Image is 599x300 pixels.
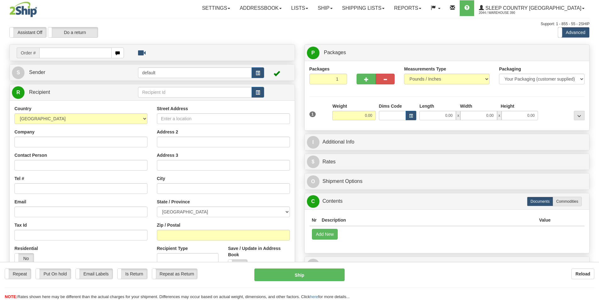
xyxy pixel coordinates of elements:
[157,199,190,205] label: State / Province
[332,103,347,109] label: Weight
[254,269,345,281] button: Ship
[12,86,124,99] a: R Recipient
[536,214,553,226] th: Value
[309,214,319,226] th: Nr
[307,175,319,188] span: O
[14,129,35,135] label: Company
[48,27,98,37] label: Do a return
[286,0,313,16] a: Lists
[456,111,460,120] span: x
[404,66,446,72] label: Measurements Type
[10,27,46,37] label: Assistant Off
[138,67,252,78] input: Sender Id
[14,245,38,252] label: Residential
[460,103,472,109] label: Width
[307,136,587,149] a: IAdditional Info
[157,129,178,135] label: Address 2
[497,111,502,120] span: x
[479,10,526,16] span: 2044 / Warehouse 390
[9,21,590,27] div: Support: 1 - 855 - 55 - 2SHIP
[307,259,319,271] span: R
[157,113,290,124] input: Enter a location
[419,103,434,109] label: Length
[499,66,521,72] label: Packaging
[12,66,138,79] a: S Sender
[235,0,286,16] a: Addressbook
[5,269,31,279] label: Repeat
[337,0,389,16] a: Shipping lists
[307,46,587,59] a: P Packages
[14,199,26,205] label: Email
[12,86,25,99] span: R
[312,229,338,240] button: Add New
[307,47,319,59] span: P
[313,0,337,16] a: Ship
[118,269,147,279] label: Is Return
[228,260,247,270] label: No
[29,70,45,75] span: Sender
[310,294,318,299] a: here
[319,214,536,226] th: Description
[157,105,188,112] label: Street Address
[157,245,188,252] label: Recipient Type
[307,195,319,208] span: C
[307,136,319,149] span: I
[307,175,587,188] a: OShipment Options
[389,0,426,16] a: Reports
[228,245,290,258] label: Save / Update in Address Book
[484,5,581,11] span: Sleep Country [GEOGRAPHIC_DATA]
[9,2,37,17] img: logo2044.jpg
[152,269,197,279] label: Repeat as Return
[17,48,39,58] span: Order #
[138,87,252,98] input: Recipient Id
[324,50,346,55] span: Packages
[553,197,582,206] label: Commodities
[575,271,590,276] b: Reload
[14,222,27,228] label: Tax Id
[76,269,113,279] label: Email Labels
[14,175,24,182] label: Tel #
[307,156,319,168] span: $
[12,66,25,79] span: S
[307,156,587,168] a: $Rates
[157,222,180,228] label: Zip / Postal
[307,195,587,208] a: CContents
[585,118,598,182] iframe: chat widget
[307,258,587,271] a: RReturn Shipment
[558,27,589,37] label: Advanced
[197,0,235,16] a: Settings
[157,175,165,182] label: City
[527,197,553,206] label: Documents
[501,103,514,109] label: Height
[157,152,178,158] label: Address 3
[15,253,34,263] label: No
[29,89,50,95] span: Recipient
[571,269,594,279] button: Reload
[14,152,47,158] label: Contact Person
[379,103,402,109] label: Dims Code
[5,294,17,299] span: NOTE:
[309,111,316,117] span: 1
[36,269,71,279] label: Put On hold
[574,111,585,120] div: ...
[14,105,31,112] label: Country
[474,0,589,16] a: Sleep Country [GEOGRAPHIC_DATA] 2044 / Warehouse 390
[309,66,330,72] label: Packages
